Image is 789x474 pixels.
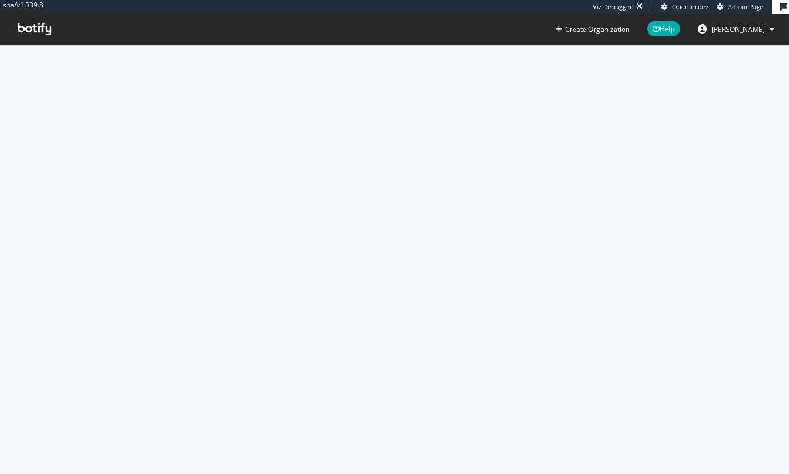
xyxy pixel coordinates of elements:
span: Lilian Sparer [711,24,765,34]
div: Viz Debugger: [593,2,634,11]
button: Create Organization [555,24,630,35]
span: Open in dev [672,2,709,11]
a: Open in dev [661,2,709,11]
span: Admin Page [728,2,763,11]
button: [PERSON_NAME] [689,20,783,38]
span: Help [647,21,680,36]
a: Admin Page [717,2,763,11]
